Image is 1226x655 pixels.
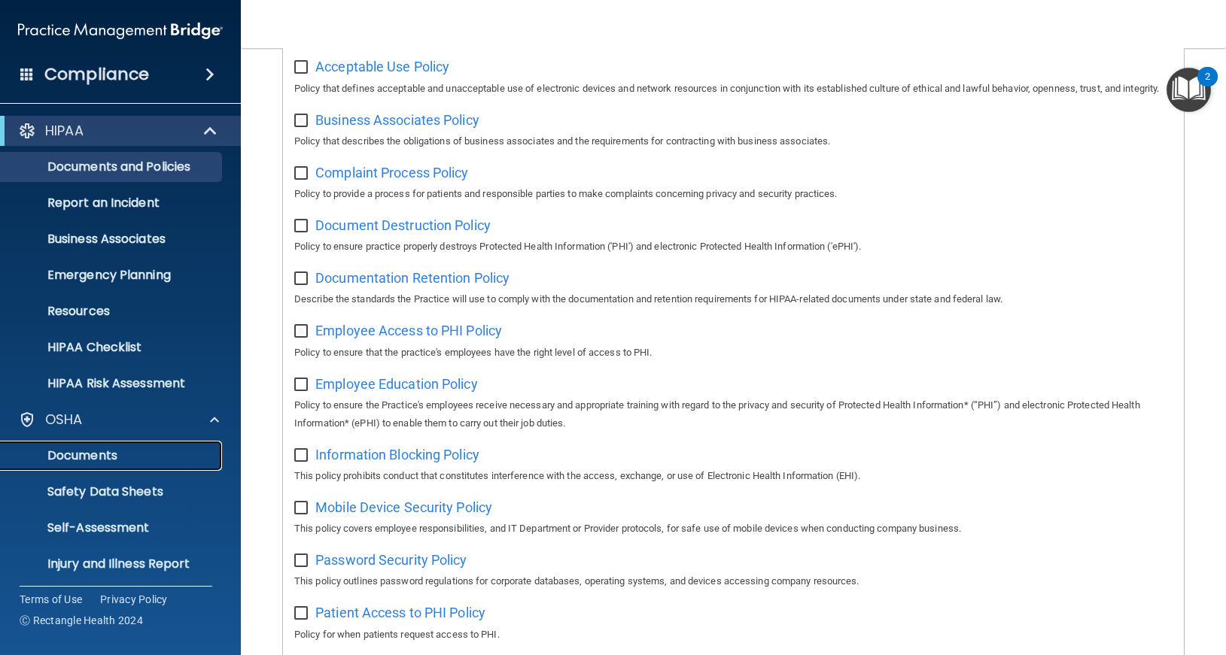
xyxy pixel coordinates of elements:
p: This policy outlines password regulations for corporate databases, operating systems, and devices... [294,572,1173,590]
span: Documentation Retention Policy [315,270,510,286]
p: HIPAA Checklist [10,340,215,355]
span: Document Destruction Policy [315,217,491,233]
span: Employee Access to PHI Policy [315,323,502,338]
h4: Compliance [44,64,149,85]
div: 2 [1205,77,1210,96]
p: Policy to ensure the Practice's employees receive necessary and appropriate training with regard ... [294,396,1173,432]
img: PMB logo [18,16,223,46]
p: Documents [10,448,215,463]
p: Policy to ensure that the practice's employees have the right level of access to PHI. [294,344,1173,362]
span: Acceptable Use Policy [315,59,449,74]
span: Business Associates Policy [315,112,479,128]
span: Complaint Process Policy [315,165,468,180]
p: Emergency Planning [10,268,215,283]
p: OSHA [45,411,83,429]
p: Self-Assessment [10,520,215,535]
span: Patient Access to PHI Policy [315,605,485,620]
a: HIPAA [18,122,218,140]
p: Report an Incident [10,196,215,211]
p: Policy for when patients request access to PHI. [294,626,1173,644]
p: Business Associates [10,232,215,247]
p: Policy that defines acceptable and unacceptable use of electronic devices and network resources i... [294,80,1173,98]
a: OSHA [18,411,219,429]
a: Privacy Policy [100,592,168,607]
p: Policy to ensure practice properly destroys Protected Health Information ('PHI') and electronic P... [294,238,1173,256]
p: Policy to provide a process for patients and responsible parties to make complaints concerning pr... [294,185,1173,203]
button: Open Resource Center, 2 new notifications [1167,68,1211,112]
p: This policy prohibits conduct that constitutes interference with the access, exchange, or use of ... [294,467,1173,485]
span: Ⓒ Rectangle Health 2024 [20,613,143,628]
span: Information Blocking Policy [315,447,479,462]
p: Policy that describes the obligations of business associates and the requirements for contracting... [294,132,1173,150]
p: This policy covers employee responsibilities, and IT Department or Provider protocols, for safe u... [294,520,1173,538]
span: Password Security Policy [315,552,467,568]
a: Terms of Use [20,592,82,607]
p: Safety Data Sheets [10,484,215,499]
p: Resources [10,304,215,319]
span: Mobile Device Security Policy [315,499,492,515]
p: HIPAA Risk Assessment [10,376,215,391]
p: Documents and Policies [10,159,215,174]
p: Injury and Illness Report [10,556,215,572]
p: HIPAA [45,122,84,140]
p: Describe the standards the Practice will use to comply with the documentation and retention requi... [294,290,1173,308]
span: Employee Education Policy [315,376,478,392]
